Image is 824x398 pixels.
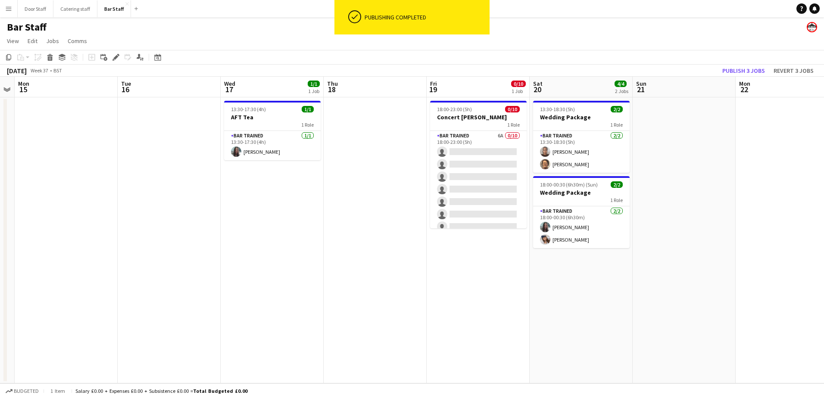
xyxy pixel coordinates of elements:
[7,21,47,34] h1: Bar Staff
[18,0,53,17] button: Door Staff
[365,13,486,21] div: Publishing completed
[24,35,41,47] a: Edit
[53,67,62,74] div: BST
[7,66,27,75] div: [DATE]
[28,37,37,45] span: Edit
[43,35,62,47] a: Jobs
[807,22,817,32] app-user-avatar: Beach Ballroom
[75,388,247,394] div: Salary £0.00 + Expenses £0.00 + Subsistence £0.00 =
[64,35,91,47] a: Comms
[97,0,131,17] button: Bar Staff
[3,35,22,47] a: View
[770,65,817,76] button: Revert 3 jobs
[4,386,40,396] button: Budgeted
[47,388,68,394] span: 1 item
[14,388,39,394] span: Budgeted
[53,0,97,17] button: Catering staff
[7,37,19,45] span: View
[719,65,768,76] button: Publish 3 jobs
[193,388,247,394] span: Total Budgeted £0.00
[46,37,59,45] span: Jobs
[28,67,50,74] span: Week 37
[68,37,87,45] span: Comms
